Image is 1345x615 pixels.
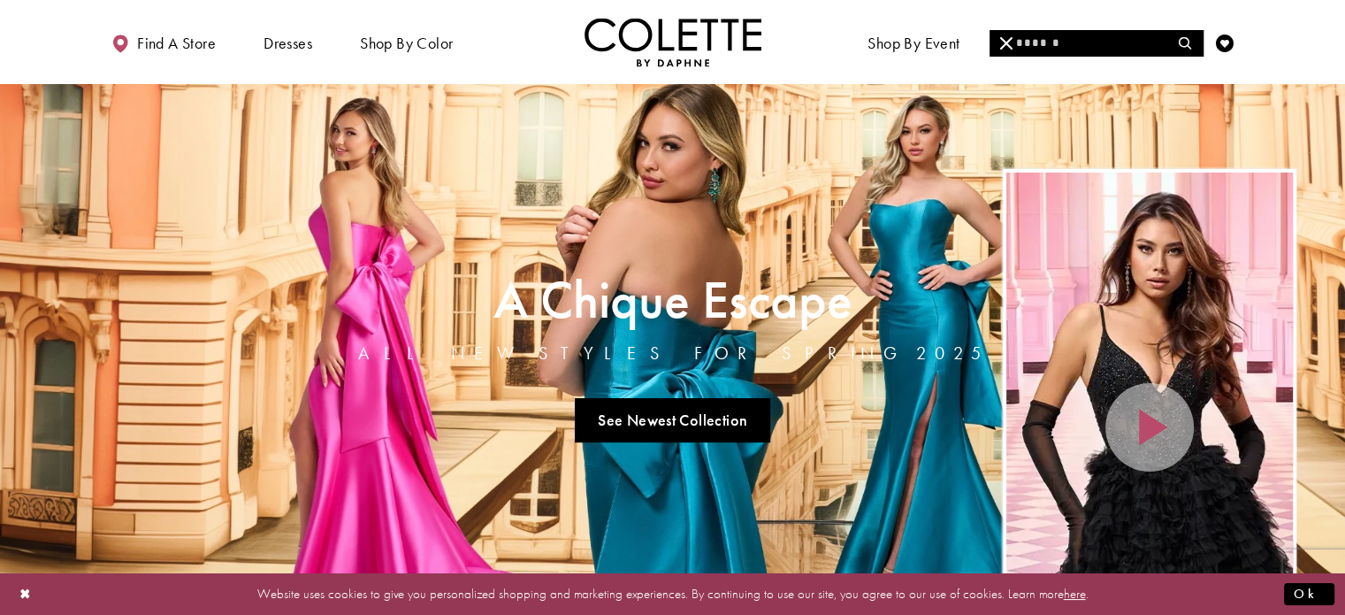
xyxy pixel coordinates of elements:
a: Meet the designer [1004,18,1135,66]
a: Check Wishlist [1211,18,1238,66]
button: Close Search [990,30,1024,57]
span: Shop By Event [863,18,964,66]
p: Website uses cookies to give you personalized shopping and marketing experiences. By continuing t... [127,582,1218,606]
span: Find a store [137,35,216,52]
ul: Slider Links [353,391,993,450]
button: Close Dialog [11,579,41,610]
span: Shop by color [360,35,453,52]
span: Shop by color [355,18,457,66]
a: here [1064,585,1086,603]
a: See Newest Collection A Chique Escape All New Styles For Spring 2025 [575,398,771,442]
span: Dresses [259,18,317,66]
button: Submit Search [1168,30,1203,57]
span: Dresses [264,35,312,52]
span: Shop By Event [867,35,959,52]
a: Visit Home Page [585,18,761,66]
a: Find a store [107,18,220,66]
button: Submit Dialog [1284,583,1334,605]
a: Toggle search [1173,18,1199,66]
input: Search [990,30,1203,57]
img: Colette by Daphne [585,18,761,66]
div: Search form [990,30,1204,57]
